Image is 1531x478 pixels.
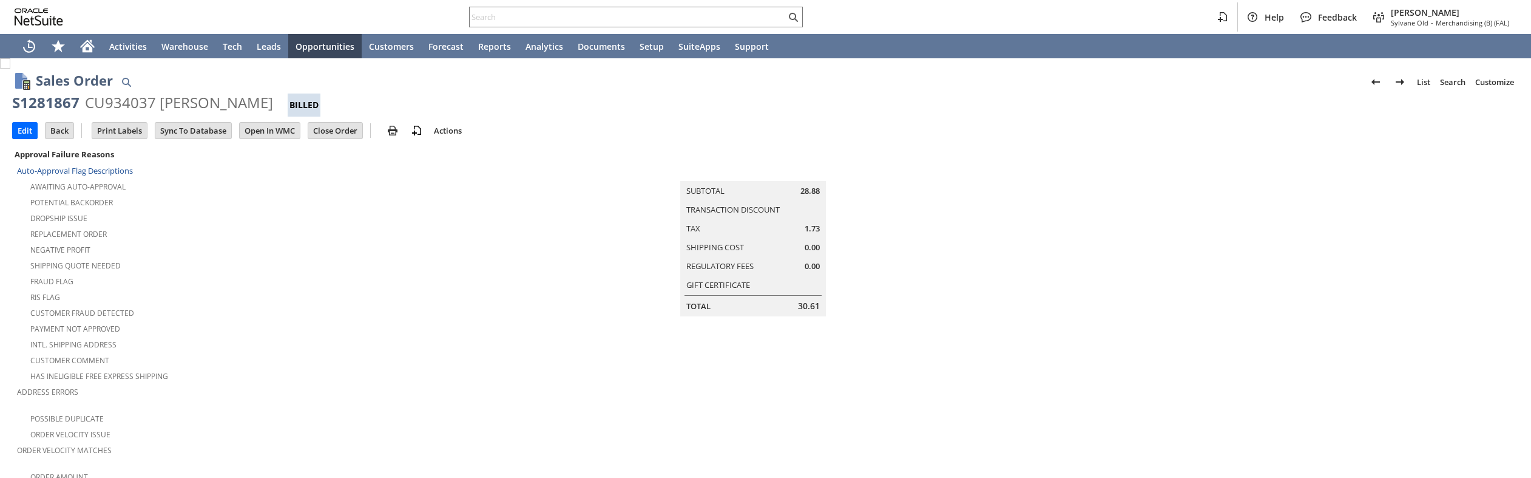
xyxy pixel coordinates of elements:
a: Reports [471,34,518,58]
caption: Summary [680,162,826,181]
a: Leads [249,34,288,58]
img: add-record.svg [410,123,424,138]
span: Leads [257,41,281,52]
span: 28.88 [800,185,820,197]
a: Forecast [421,34,471,58]
img: Next [1393,75,1407,89]
div: Approval Failure Reasons [12,146,510,162]
span: 30.61 [798,300,820,312]
a: Shipping Cost [686,242,744,253]
a: Address Errors [17,387,78,397]
a: Opportunities [288,34,362,58]
span: SuiteApps [678,41,720,52]
svg: Search [786,10,800,24]
a: Activities [102,34,154,58]
a: Order Velocity Matches [17,445,112,456]
input: Sync To Database [155,123,231,138]
span: Support [735,41,769,52]
a: Shipping Quote Needed [30,261,121,271]
a: Search [1435,72,1470,92]
a: Intl. Shipping Address [30,340,117,350]
svg: logo [15,9,63,26]
a: RIS flag [30,292,60,302]
a: Customer Fraud Detected [30,308,134,318]
a: Order Velocity Issue [30,429,110,440]
a: Analytics [518,34,570,58]
span: 1.73 [805,223,820,234]
a: Has Ineligible Free Express Shipping [30,371,168,381]
a: Total [686,301,711,312]
a: Gift Certificate [686,279,750,290]
input: Edit [13,123,37,138]
svg: Recent Records [22,39,36,53]
a: Warehouse [154,34,215,58]
span: Help [1265,12,1284,23]
a: Setup [632,34,671,58]
span: Warehouse [161,41,208,52]
div: Billed [288,94,320,117]
span: Tech [223,41,242,52]
span: 0.00 [805,242,820,253]
img: Previous [1368,75,1383,89]
h1: Sales Order [36,70,113,90]
a: Customers [362,34,421,58]
span: Setup [640,41,664,52]
span: Analytics [526,41,563,52]
a: Documents [570,34,632,58]
a: Support [728,34,776,58]
img: Quick Find [119,75,133,89]
span: Opportunities [296,41,354,52]
a: Home [73,34,102,58]
span: Feedback [1318,12,1357,23]
a: Negative Profit [30,245,90,255]
a: SuiteApps [671,34,728,58]
a: Subtotal [686,185,725,196]
input: Back [46,123,73,138]
a: Actions [429,125,467,136]
img: print.svg [385,123,400,138]
a: Auto-Approval Flag Descriptions [17,165,133,176]
input: Print Labels [92,123,147,138]
a: Regulatory Fees [686,261,754,271]
a: Potential Backorder [30,197,113,208]
svg: Home [80,39,95,53]
input: Search [470,10,786,24]
a: Transaction Discount [686,204,780,215]
a: Customize [1470,72,1519,92]
input: Close Order [308,123,362,138]
a: Possible Duplicate [30,414,104,424]
a: Customer Comment [30,355,109,366]
div: CU934037 [PERSON_NAME] [85,93,273,112]
span: Merchandising (B) (FAL) [1436,18,1509,27]
span: Sylvane Old [1391,18,1428,27]
span: Forecast [428,41,464,52]
svg: Shortcuts [51,39,66,53]
span: Documents [578,41,625,52]
a: Tax [686,223,700,234]
div: S1281867 [12,93,79,112]
div: Shortcuts [44,34,73,58]
span: - [1431,18,1433,27]
span: Activities [109,41,147,52]
a: Dropship Issue [30,213,87,224]
a: Replacement Order [30,229,107,239]
a: List [1412,72,1435,92]
span: Customers [369,41,414,52]
a: Payment not approved [30,324,120,334]
span: Reports [478,41,511,52]
a: Recent Records [15,34,44,58]
input: Open In WMC [240,123,300,138]
span: [PERSON_NAME] [1391,7,1509,18]
span: 0.00 [805,261,820,272]
a: Fraud Flag [30,276,73,287]
a: Awaiting Auto-Approval [30,182,126,192]
a: Tech [215,34,249,58]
